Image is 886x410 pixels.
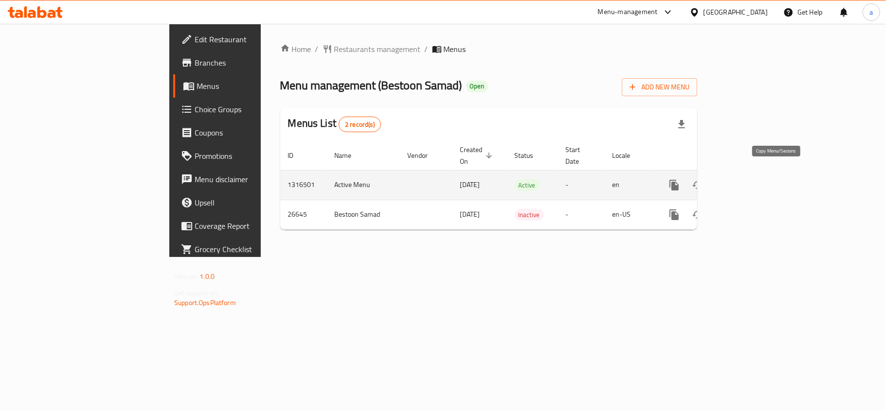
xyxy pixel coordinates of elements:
[173,98,317,121] a: Choice Groups
[327,170,400,200] td: Active Menu
[670,113,693,136] div: Export file
[323,43,421,55] a: Restaurants management
[339,120,380,129] span: 2 record(s)
[558,200,605,229] td: -
[515,150,546,161] span: Status
[686,173,709,197] button: Change Status
[515,180,540,191] span: Active
[598,6,658,18] div: Menu-management
[630,81,689,93] span: Add New Menu
[408,150,441,161] span: Vendor
[605,170,655,200] td: en
[339,117,381,132] div: Total records count
[195,173,309,185] span: Menu disclaimer
[173,214,317,238] a: Coverage Report
[173,168,317,191] a: Menu disclaimer
[195,197,309,208] span: Upsell
[195,243,309,255] span: Grocery Checklist
[197,80,309,92] span: Menus
[195,34,309,45] span: Edit Restaurant
[466,81,488,92] div: Open
[195,127,309,138] span: Coupons
[173,238,317,261] a: Grocery Checklist
[174,296,236,309] a: Support.OpsPlatform
[280,43,697,55] nav: breadcrumb
[869,7,873,17] span: a
[195,57,309,68] span: Branches
[173,144,317,168] a: Promotions
[280,74,462,96] span: Menu management ( Bestoon Samad )
[460,178,480,191] span: [DATE]
[173,28,317,51] a: Edit Restaurant
[288,150,307,161] span: ID
[173,121,317,144] a: Coupons
[425,43,428,55] li: /
[663,203,686,226] button: more
[663,173,686,197] button: more
[327,200,400,229] td: Bestoon Samad
[173,51,317,74] a: Branches
[460,208,480,221] span: [DATE]
[460,144,495,167] span: Created On
[280,141,764,230] table: enhanced table
[288,116,381,132] h2: Menus List
[515,179,540,191] div: Active
[334,43,421,55] span: Restaurants management
[515,209,544,221] span: Inactive
[704,7,768,17] div: [GEOGRAPHIC_DATA]
[622,78,697,96] button: Add New Menu
[566,144,593,167] span: Start Date
[173,191,317,214] a: Upsell
[605,200,655,229] td: en-US
[655,141,764,171] th: Actions
[173,74,317,98] a: Menus
[195,103,309,115] span: Choice Groups
[174,287,219,299] span: Get support on:
[515,209,544,221] div: Inactive
[444,43,466,55] span: Menus
[686,203,709,226] button: Change Status
[174,270,198,283] span: Version:
[195,220,309,232] span: Coverage Report
[558,170,605,200] td: -
[466,82,488,90] span: Open
[199,270,215,283] span: 1.0.0
[335,150,364,161] span: Name
[195,150,309,162] span: Promotions
[613,150,643,161] span: Locale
